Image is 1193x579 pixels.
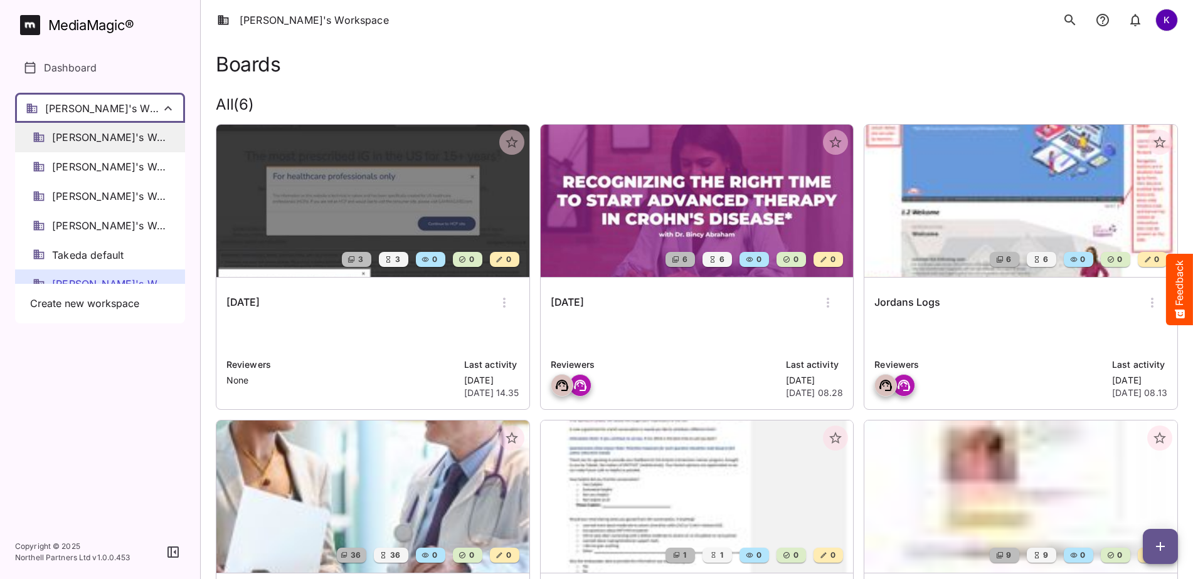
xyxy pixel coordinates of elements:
[1123,8,1148,33] button: notifications
[30,296,139,311] span: Create new workspace
[52,160,167,174] span: [PERSON_NAME]'s Workspace
[23,291,178,316] button: Create new workspace
[52,219,167,233] span: [PERSON_NAME]'s Workspace
[1155,9,1178,31] div: K
[52,130,167,145] span: [PERSON_NAME]'s Workspace
[52,248,124,263] span: Takeda default
[1058,8,1083,33] button: search
[1166,254,1193,325] button: Feedback
[52,189,167,204] span: [PERSON_NAME]'s Workspace
[1090,8,1115,33] button: notifications
[52,277,167,291] span: [PERSON_NAME]'s Workspace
